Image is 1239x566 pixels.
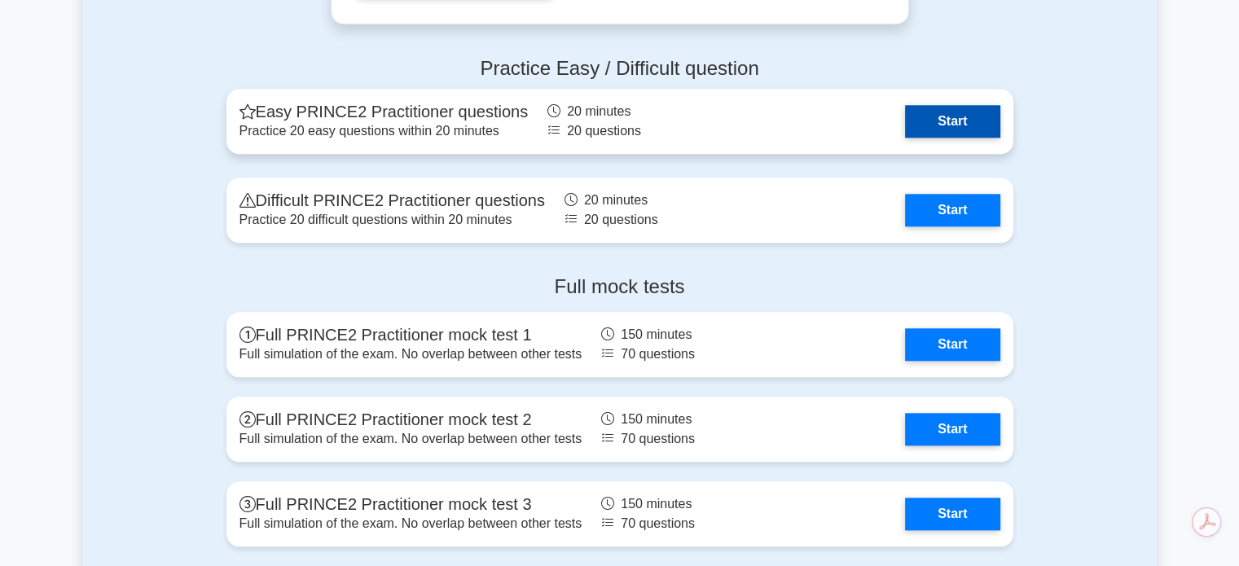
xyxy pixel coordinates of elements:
[905,413,1000,445] a: Start
[226,57,1013,81] h4: Practice Easy / Difficult question
[905,194,1000,226] a: Start
[905,498,1000,530] a: Start
[905,105,1000,138] a: Start
[226,275,1013,299] h4: Full mock tests
[905,328,1000,361] a: Start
